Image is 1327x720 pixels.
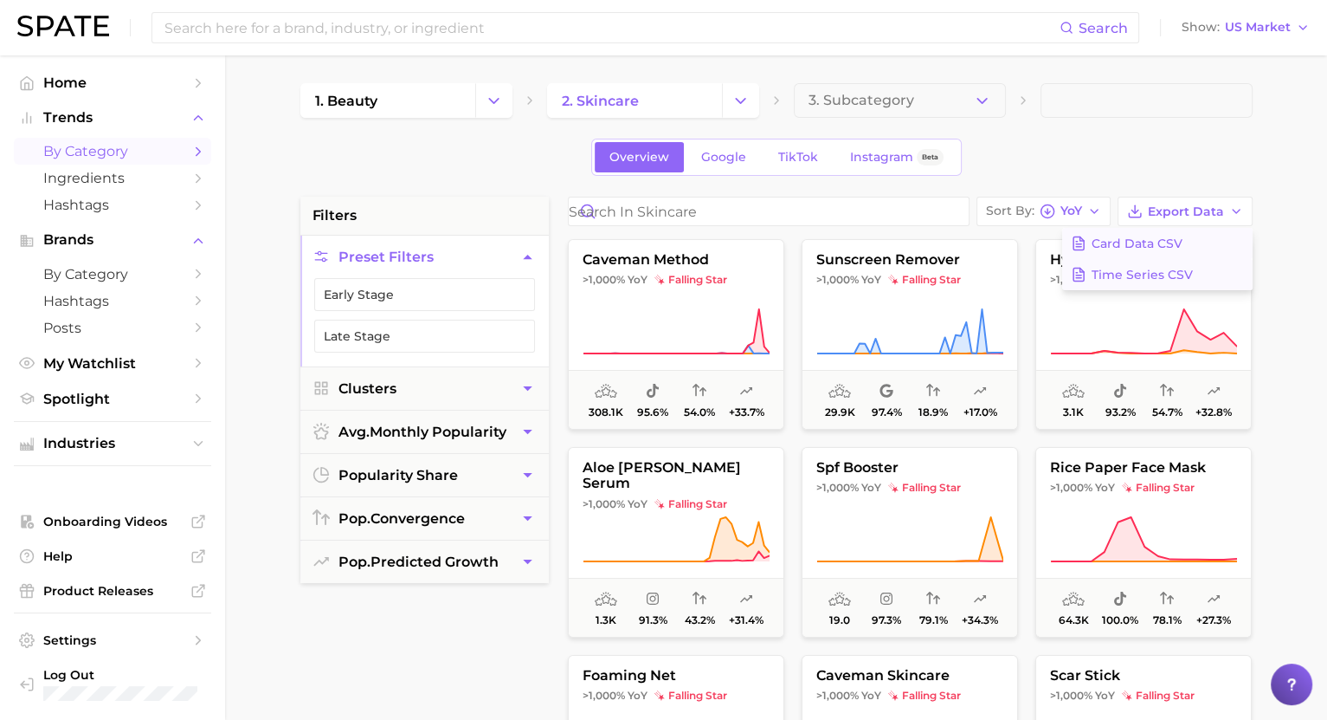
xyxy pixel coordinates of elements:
span: convergence [338,510,465,527]
span: falling star [888,273,961,287]
span: Card Data CSV [1092,237,1182,251]
span: Search [1079,20,1128,36]
span: >1,000% [583,497,625,510]
button: aloe [PERSON_NAME] serum>1,000% YoYfalling starfalling star1.3k91.3%43.2%+31.4% [568,447,784,638]
span: My Watchlist [43,355,182,372]
span: popularity predicted growth: Uncertain [973,589,987,610]
button: hypochlorous acid gel>1,000% YoYfalling starfalling star3.1k93.2%54.7%+32.8% [1035,239,1252,430]
a: Hashtags [14,191,211,218]
span: popularity convergence: High Convergence [926,589,940,610]
span: caveman method [569,252,783,268]
span: popularity share: TikTok [646,381,660,402]
img: falling star [654,499,665,509]
span: popularity predicted growth: Likely [739,589,753,610]
span: 97.4% [871,406,901,418]
a: Product Releases [14,578,211,604]
span: Product Releases [43,583,182,599]
span: 3. Subcategory [808,93,914,108]
span: hypochlorous acid gel [1036,252,1251,268]
span: +31.4% [729,614,763,626]
span: YoY [1095,481,1115,495]
span: popularity predicted growth: Uncertain [739,381,753,402]
img: falling star [654,275,665,285]
span: 100.0% [1102,614,1138,626]
span: Onboarding Videos [43,514,182,529]
span: 18.9% [918,406,948,418]
span: >1,000% [583,273,625,286]
span: >1,000% [816,273,859,286]
button: Trends [14,105,211,131]
a: Home [14,69,211,96]
span: popularity convergence: Medium Convergence [1160,381,1174,402]
span: 78.1% [1152,614,1181,626]
span: >1,000% [1050,273,1092,286]
a: Log out. Currently logged in with e-mail unhokang@lghnh.com. [14,662,211,706]
span: by Category [43,143,182,159]
span: popularity share [338,467,458,483]
span: >1,000% [583,689,625,702]
span: Preset Filters [338,249,434,265]
span: Hashtags [43,293,182,309]
a: TikTok [763,142,833,172]
span: >1,000% [1050,481,1092,494]
span: Export Data [1148,204,1224,219]
span: >1,000% [816,689,859,702]
abbr: popularity index [338,554,370,570]
span: caveman skincare [802,668,1017,684]
span: Settings [43,632,182,648]
span: average monthly popularity: Very Low Popularity [1062,381,1085,402]
img: falling star [654,691,665,701]
span: falling star [888,481,961,495]
span: popularity convergence: Very Low Convergence [926,381,940,402]
span: falling star [654,689,727,703]
span: popularity share: Google [879,381,893,402]
span: scar stick [1036,668,1251,684]
span: YoY [1095,689,1115,703]
span: US Market [1225,23,1291,32]
span: Google [701,150,746,165]
span: average monthly popularity: Very Low Popularity [1062,589,1085,610]
span: popularity share: Instagram [879,589,893,610]
button: Industries [14,431,211,457]
span: Hashtags [43,197,182,213]
span: 308.1k [589,406,623,418]
span: falling star [654,273,727,287]
button: ShowUS Market [1177,16,1314,39]
span: 91.3% [638,614,667,626]
span: Posts [43,320,182,336]
span: monthly popularity [338,424,506,440]
span: 29.9k [824,406,854,418]
span: Trends [43,110,182,126]
span: YoY [628,689,647,703]
span: +34.3% [962,614,998,626]
span: YoY [628,273,647,287]
abbr: popularity index [338,510,370,527]
span: Brands [43,232,182,248]
span: Help [43,548,182,564]
button: 3. Subcategory [794,83,1006,118]
a: Ingredients [14,165,211,191]
a: Overview [595,142,684,172]
span: >1,000% [1050,689,1092,702]
span: >1,000% [816,481,859,494]
img: falling star [1122,691,1132,701]
span: Sort By [986,206,1034,216]
span: sunscreen remover [802,252,1017,268]
a: by Category [14,261,211,288]
span: YoY [1060,206,1082,216]
span: by Category [43,266,182,282]
span: Overview [609,150,669,165]
span: falling star [1122,481,1195,495]
span: predicted growth [338,554,499,570]
a: Settings [14,627,211,653]
span: +32.8% [1195,406,1232,418]
span: YoY [861,481,881,495]
span: Spotlight [43,391,182,407]
input: Search here for a brand, industry, or ingredient [163,13,1060,42]
button: Export Data [1118,197,1253,226]
button: Change Category [475,83,512,118]
div: Export Data [1062,228,1253,290]
button: Clusters [300,367,549,410]
button: Change Category [722,83,759,118]
button: Preset Filters [300,236,549,278]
